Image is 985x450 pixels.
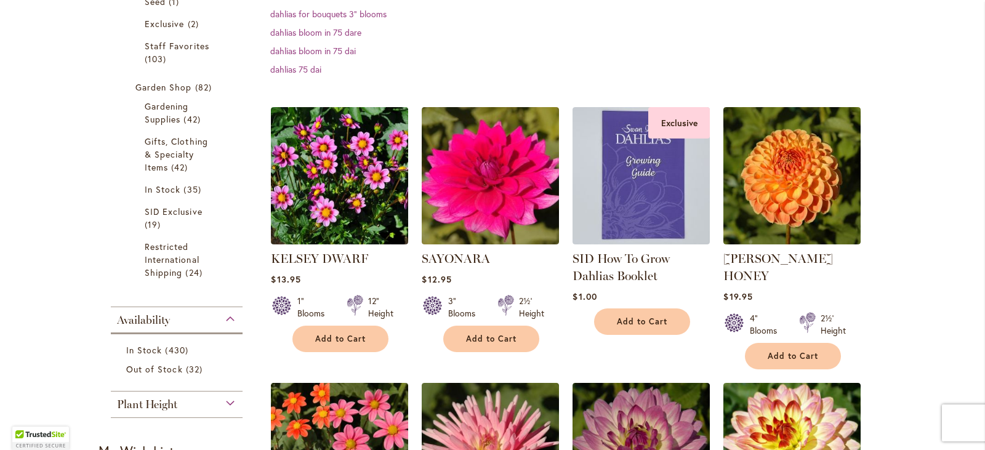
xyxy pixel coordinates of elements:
div: 3" Blooms [448,295,483,319]
span: 24 [185,266,205,279]
span: 19 [145,218,164,231]
span: 42 [183,113,203,126]
a: Restricted International Shipping [145,240,212,279]
a: In Stock [145,183,212,196]
a: CRICHTON HONEY [723,235,861,247]
span: $12.95 [422,273,451,285]
div: 2½' Height [519,295,544,319]
span: Availability [117,313,170,327]
a: dahlias for bouquets 3" blooms [270,8,387,20]
a: [PERSON_NAME] HONEY [723,251,833,283]
a: Garden Shop [135,81,221,94]
img: KELSEY DWARF [271,107,408,244]
span: Out of Stock [126,363,183,375]
div: 2½' Height [821,312,846,337]
span: Gifts, Clothing & Specialty Items [145,135,208,173]
span: Add to Cart [315,334,366,344]
span: Add to Cart [768,351,818,361]
span: 103 [145,52,169,65]
a: Gifts, Clothing &amp; Specialty Items [145,135,212,174]
span: 82 [195,81,215,94]
span: Restricted International Shipping [145,241,199,278]
span: 35 [183,183,204,196]
span: $19.95 [723,291,752,302]
div: 4" Blooms [750,312,784,337]
button: Add to Cart [745,343,841,369]
a: Staff Favorites [145,39,212,65]
a: SID How To Grow Dahlias Booklet [573,251,670,283]
a: dahlias 75 dai [270,63,321,75]
a: SID Exclusive [145,205,212,231]
a: dahlias bloom in 75 dare [270,26,361,38]
a: KELSEY DWARF [271,235,408,247]
span: Plant Height [117,398,177,411]
a: Swan Island Dahlias - How to Grow Guide Exclusive [573,235,710,247]
span: In Stock [126,344,162,356]
span: 42 [171,161,191,174]
button: Add to Cart [594,308,690,335]
span: SID Exclusive [145,206,203,217]
a: SAYONARA [422,251,490,266]
img: SAYONARA [422,107,559,244]
iframe: Launch Accessibility Center [9,406,44,441]
span: $13.95 [271,273,300,285]
button: Add to Cart [292,326,388,352]
a: In Stock 430 [126,344,230,356]
div: 12" Height [368,295,393,319]
span: 2 [188,17,202,30]
span: Staff Favorites [145,40,209,52]
a: Out of Stock 32 [126,363,230,376]
span: Add to Cart [617,316,667,327]
div: 1" Blooms [297,295,332,319]
span: Add to Cart [466,334,517,344]
span: $1.00 [573,291,597,302]
span: 32 [186,363,206,376]
span: Garden Shop [135,81,192,93]
img: CRICHTON HONEY [723,107,861,244]
div: Exclusive [648,107,710,139]
span: 430 [165,344,191,356]
a: Exclusive [145,17,212,30]
a: Gardening Supplies [145,100,212,126]
span: Exclusive [145,18,184,30]
span: Gardening Supplies [145,100,188,125]
span: In Stock [145,183,180,195]
a: KELSEY DWARF [271,251,368,266]
a: SAYONARA [422,235,559,247]
button: Add to Cart [443,326,539,352]
img: Swan Island Dahlias - How to Grow Guide [573,107,710,244]
a: dahlias bloom in 75 dai [270,45,356,57]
